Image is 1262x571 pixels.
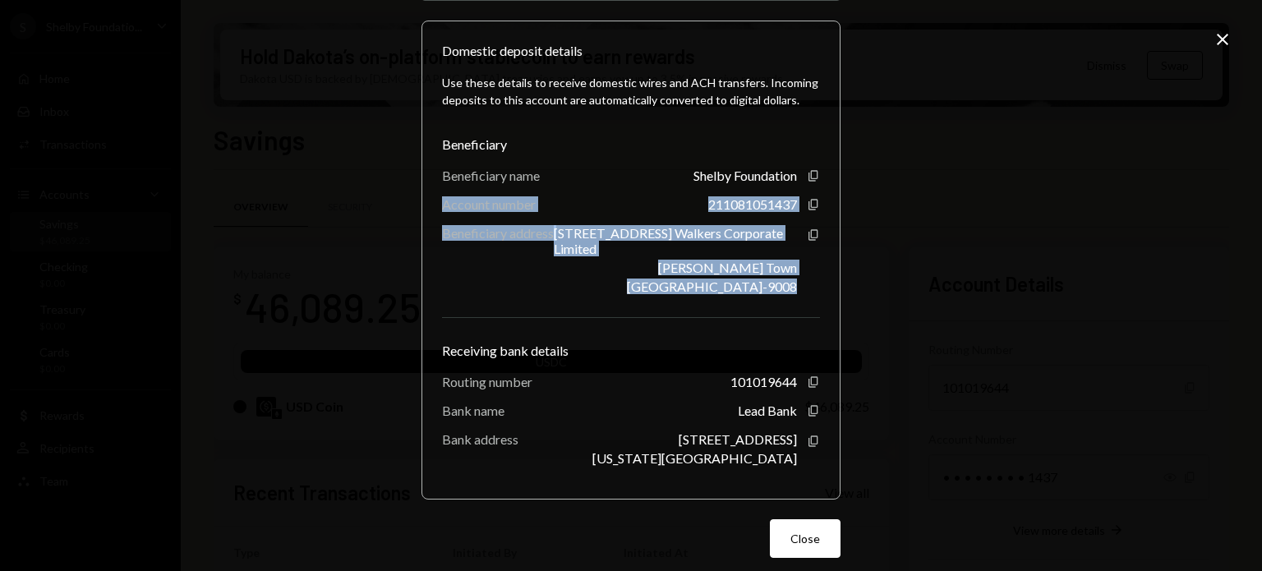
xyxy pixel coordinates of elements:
[738,403,797,418] div: Lead Bank
[708,196,797,212] div: 211081051437
[442,135,820,154] div: Beneficiary
[770,519,841,558] button: Close
[592,450,797,466] div: [US_STATE][GEOGRAPHIC_DATA]
[442,196,536,212] div: Account number
[442,41,583,61] div: Domestic deposit details
[658,260,797,275] div: [PERSON_NAME] Town
[693,168,797,183] div: Shelby Foundation
[442,374,532,389] div: Routing number
[627,279,797,294] div: [GEOGRAPHIC_DATA]-9008
[442,431,518,447] div: Bank address
[442,74,820,108] div: Use these details to receive domestic wires and ACH transfers. Incoming deposits to this account ...
[554,225,797,256] div: [STREET_ADDRESS] Walkers Corporate Limited
[730,374,797,389] div: 101019644
[442,341,820,361] div: Receiving bank details
[442,225,554,241] div: Beneficiary address
[679,431,797,447] div: [STREET_ADDRESS]
[442,403,504,418] div: Bank name
[442,168,540,183] div: Beneficiary name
